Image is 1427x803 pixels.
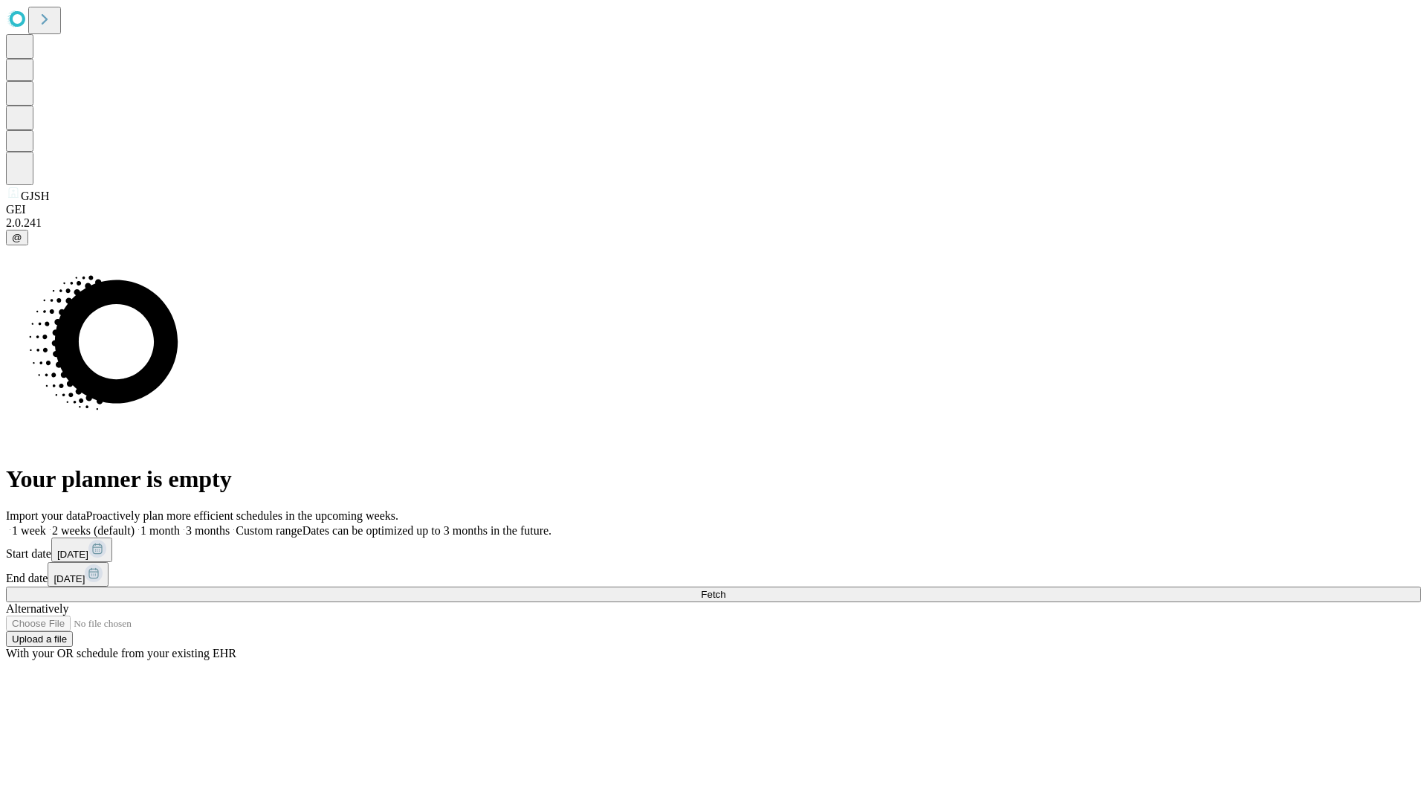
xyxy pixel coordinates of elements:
div: Start date [6,538,1421,562]
span: With your OR schedule from your existing EHR [6,647,236,660]
span: Proactively plan more efficient schedules in the upcoming weeks. [86,509,398,522]
button: Upload a file [6,631,73,647]
span: Fetch [701,589,725,600]
span: 3 months [186,524,230,537]
button: Fetch [6,587,1421,602]
button: [DATE] [51,538,112,562]
div: 2.0.241 [6,216,1421,230]
span: 1 week [12,524,46,537]
span: [DATE] [57,549,88,560]
span: [DATE] [54,573,85,584]
span: GJSH [21,190,49,202]
div: End date [6,562,1421,587]
span: Import your data [6,509,86,522]
span: Custom range [236,524,302,537]
button: @ [6,230,28,245]
span: 2 weeks (default) [52,524,135,537]
button: [DATE] [48,562,109,587]
span: @ [12,232,22,243]
span: Dates can be optimized up to 3 months in the future. [302,524,551,537]
h1: Your planner is empty [6,465,1421,493]
div: GEI [6,203,1421,216]
span: Alternatively [6,602,68,615]
span: 1 month [140,524,180,537]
